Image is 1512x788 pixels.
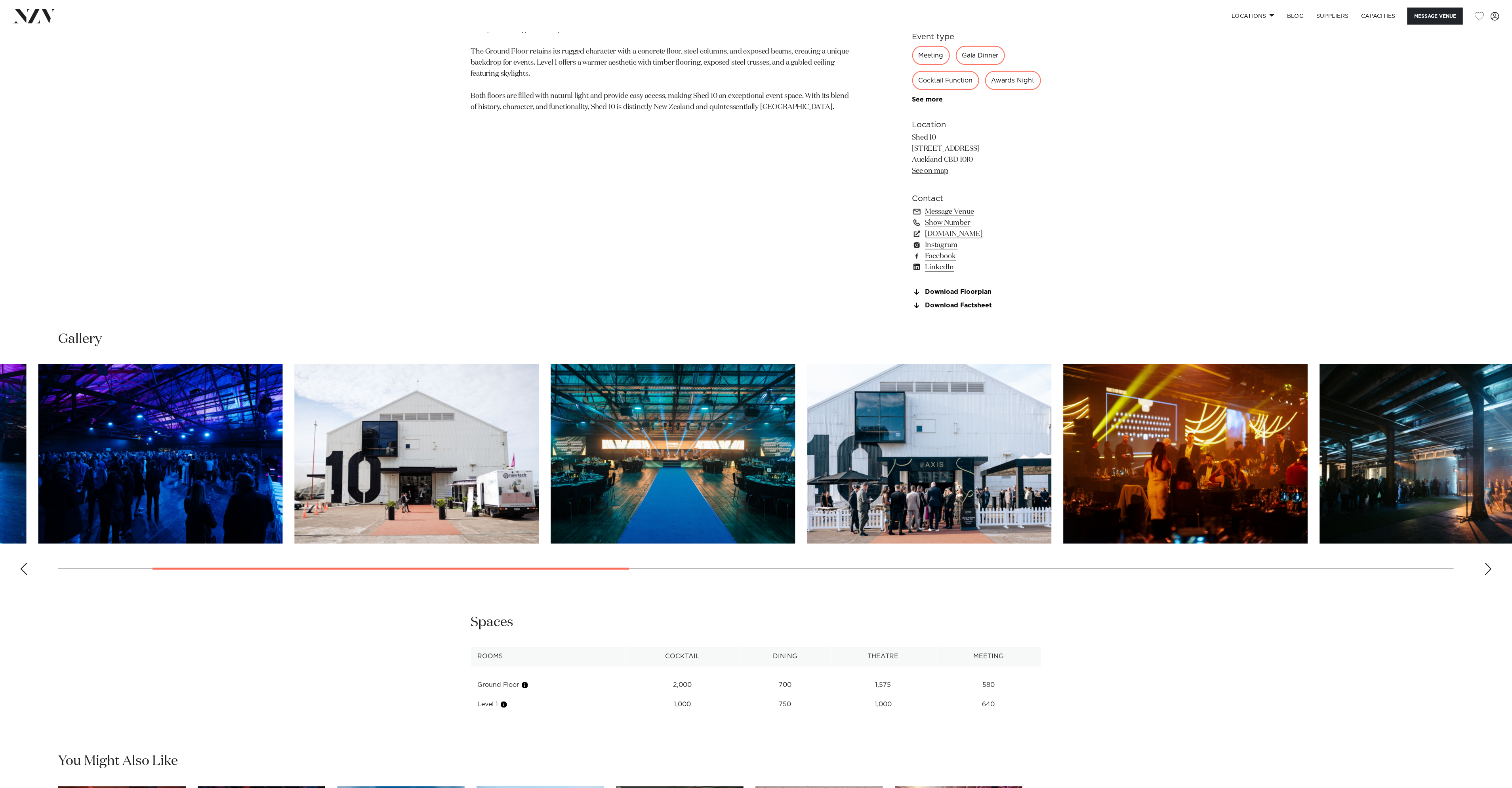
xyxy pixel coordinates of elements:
[58,753,178,771] h2: You Might Also Like
[625,676,740,695] td: 2,000
[740,676,831,695] td: 700
[912,167,948,174] a: See on map
[1310,8,1355,25] a: SUPPLIERS
[471,2,856,113] p: Built in [DATE], this heritage-listed Category [STREET_ADDRESS] is the last original building on ...
[912,71,979,90] div: Cocktail Function
[830,695,936,715] td: 1,000
[740,695,831,715] td: 750
[625,695,740,715] td: 1,000
[1281,8,1310,25] a: BLOG
[295,364,539,544] swiper-slide: 3 / 16
[912,228,1041,240] a: [DOMAIN_NAME]
[1225,8,1281,25] a: Locations
[912,302,1041,309] a: Download Factsheet
[912,193,1041,205] h6: Contact
[471,614,514,631] h2: Spaces
[936,676,1041,695] td: 580
[807,364,1052,544] swiper-slide: 5 / 16
[1407,8,1463,25] button: Message Venue
[58,330,102,348] h2: Gallery
[912,31,1041,43] h6: Event type
[936,647,1041,667] th: Meeting
[912,119,1041,131] h6: Location
[912,46,950,65] div: Meeting
[38,364,283,544] swiper-slide: 2 / 16
[1355,8,1402,25] a: Capacities
[985,71,1041,90] div: Awards Night
[740,647,831,667] th: Dining
[1064,364,1308,544] swiper-slide: 6 / 16
[13,9,56,23] img: nzv-logo.png
[551,364,795,544] swiper-slide: 4 / 16
[912,240,1041,251] a: Instagram
[912,217,1041,228] a: Show Number
[912,262,1041,273] a: LinkedIn
[956,46,1005,65] div: Gala Dinner
[912,206,1041,217] a: Message Venue
[912,132,1041,177] p: Shed 10 [STREET_ADDRESS] Auckland CBD 1010
[625,647,740,667] th: Cocktail
[912,289,1041,296] a: Download Floorplan
[830,647,936,667] th: Theatre
[912,251,1041,262] a: Facebook
[471,647,625,667] th: Rooms
[936,695,1041,715] td: 640
[471,676,625,695] td: Ground Floor
[830,676,936,695] td: 1,575
[471,695,625,715] td: Level 1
